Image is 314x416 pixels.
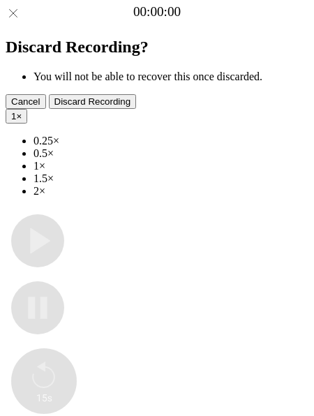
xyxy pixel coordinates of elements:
[6,38,308,57] h2: Discard Recording?
[6,94,46,109] button: Cancel
[33,185,308,198] li: 2×
[33,135,308,147] li: 0.25×
[6,109,27,124] button: 1×
[49,94,137,109] button: Discard Recording
[133,4,181,20] a: 00:00:00
[33,147,308,160] li: 0.5×
[33,160,308,172] li: 1×
[33,172,308,185] li: 1.5×
[33,70,308,83] li: You will not be able to recover this once discarded.
[11,111,16,121] span: 1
